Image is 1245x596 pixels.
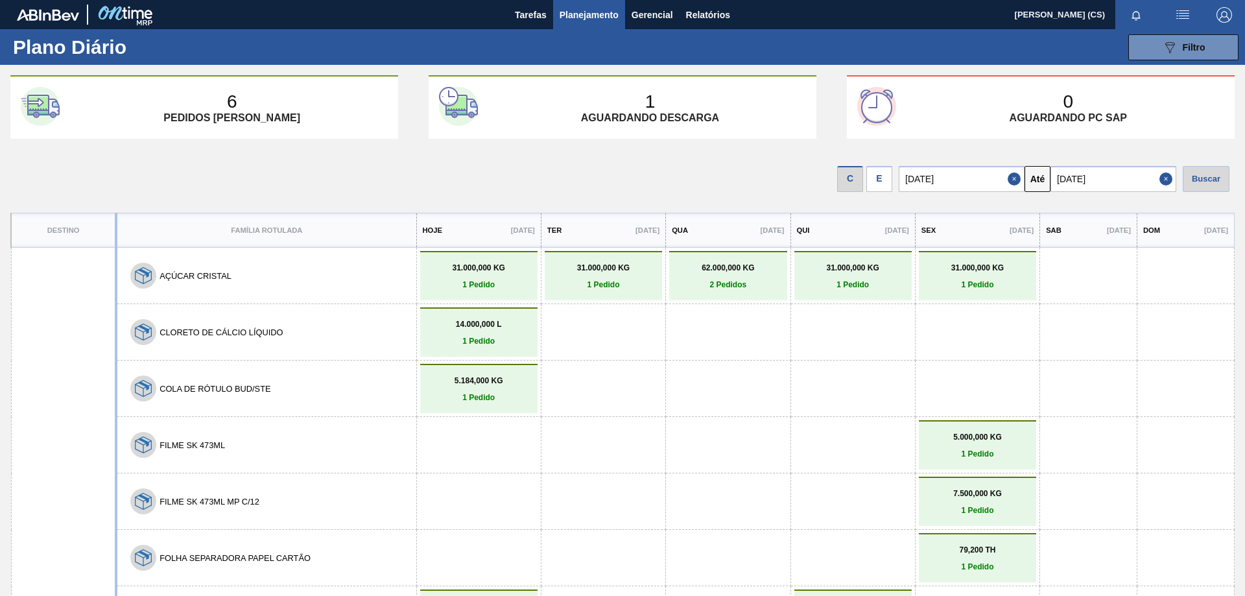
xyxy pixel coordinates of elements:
[1216,7,1232,23] img: Logout
[423,226,442,234] p: Hoje
[135,380,152,397] img: 7hKVVNeldsGH5KwE07rPnOGsQy+SHCf9ftlnweef0E1el2YcIeEt5yaNqj+jPq4oMsVpG1vCxiwYEd4SvddTlxqBvEWZPhf52...
[672,226,688,234] p: Qua
[1010,226,1034,234] p: [DATE]
[798,263,908,289] a: 31.000,000 KG1 Pedido
[1183,166,1229,192] div: Buscar
[160,328,283,337] button: CLORETO DE CÁLCIO LÍQUIDO
[922,562,1033,571] p: 1 Pedido
[423,320,534,329] p: 14.000,000 L
[423,280,534,289] p: 1 Pedido
[921,226,936,234] p: Sex
[866,166,892,192] div: E
[1046,226,1061,234] p: Sab
[922,263,1033,289] a: 31.000,000 KG1 Pedido
[11,213,116,248] th: Destino
[686,7,730,23] span: Relatórios
[798,280,908,289] p: 1 Pedido
[135,267,152,284] img: 7hKVVNeldsGH5KwE07rPnOGsQy+SHCf9ftlnweef0E1el2YcIeEt5yaNqj+jPq4oMsVpG1vCxiwYEd4SvddTlxqBvEWZPhf52...
[672,280,783,289] p: 2 Pedidos
[17,9,79,21] img: TNhmsLtSVTkK8tSr43FrP2fwEKptu5GPRR3wAAAABJRU5ErkJggg==
[866,163,892,192] div: Visão Data de Entrega
[885,226,909,234] p: [DATE]
[798,263,908,272] p: 31.000,000 KG
[515,7,547,23] span: Tarefas
[160,553,311,563] button: FOLHA SEPARADORA PAPEL CARTÃO
[135,493,152,510] img: 7hKVVNeldsGH5KwE07rPnOGsQy+SHCf9ftlnweef0E1el2YcIeEt5yaNqj+jPq4oMsVpG1vCxiwYEd4SvddTlxqBvEWZPhf52...
[922,489,1033,498] p: 7.500,000 KG
[899,166,1025,192] input: dd/mm/yyyy
[548,263,659,272] p: 31.000,000 KG
[423,337,534,346] p: 1 Pedido
[423,393,534,402] p: 1 Pedido
[672,263,783,272] p: 62.000,000 KG
[439,87,478,126] img: second-card-icon
[423,376,534,402] a: 5.184,000 KG1 Pedido
[1025,166,1050,192] button: Até
[922,506,1033,515] p: 1 Pedido
[135,436,152,453] img: 7hKVVNeldsGH5KwE07rPnOGsQy+SHCf9ftlnweef0E1el2YcIeEt5yaNqj+jPq4oMsVpG1vCxiwYEd4SvddTlxqBvEWZPhf52...
[160,384,270,394] button: COLA DE RÓTULO BUD/STE
[632,7,673,23] span: Gerencial
[837,166,863,192] div: C
[548,280,659,289] p: 1 Pedido
[581,112,719,124] p: Aguardando descarga
[1204,226,1228,234] p: [DATE]
[922,489,1033,515] a: 7.500,000 KG1 Pedido
[1107,226,1131,234] p: [DATE]
[547,226,562,234] p: Ter
[857,87,896,126] img: third-card-icon
[1115,6,1157,24] button: Notificações
[635,226,659,234] p: [DATE]
[227,91,237,112] p: 6
[922,433,1033,442] p: 5.000,000 KG
[511,226,535,234] p: [DATE]
[922,545,1033,554] p: 79,200 TH
[1128,34,1239,60] button: Filtro
[797,226,810,234] p: Qui
[21,87,60,126] img: first-card-icon
[1183,42,1205,53] span: Filtro
[423,376,534,385] p: 5.184,000 KG
[548,263,659,289] a: 31.000,000 KG1 Pedido
[922,449,1033,459] p: 1 Pedido
[1143,226,1160,234] p: Dom
[423,320,534,346] a: 14.000,000 L1 Pedido
[1175,7,1191,23] img: userActions
[135,324,152,340] img: 7hKVVNeldsGH5KwE07rPnOGsQy+SHCf9ftlnweef0E1el2YcIeEt5yaNqj+jPq4oMsVpG1vCxiwYEd4SvddTlxqBvEWZPhf52...
[160,440,225,450] button: FILME SK 473ML
[160,271,231,281] button: AÇÚCAR CRISTAL
[560,7,619,23] span: Planejamento
[922,545,1033,571] a: 79,200 TH1 Pedido
[1159,166,1176,192] button: Close
[1050,166,1176,192] input: dd/mm/yyyy
[116,213,416,248] th: Família Rotulada
[922,263,1033,272] p: 31.000,000 KG
[672,263,783,289] a: 62.000,000 KG2 Pedidos
[922,433,1033,459] a: 5.000,000 KG1 Pedido
[837,163,863,192] div: Visão data de Coleta
[645,91,656,112] p: 1
[423,263,534,289] a: 31.000,000 KG1 Pedido
[423,263,534,272] p: 31.000,000 KG
[922,280,1033,289] p: 1 Pedido
[160,497,259,507] button: FILME SK 473ML MP C/12
[1008,166,1025,192] button: Close
[1010,112,1127,124] p: Aguardando PC SAP
[163,112,300,124] p: Pedidos [PERSON_NAME]
[1063,91,1073,112] p: 0
[760,226,784,234] p: [DATE]
[13,40,240,54] h1: Plano Diário
[135,549,152,566] img: 7hKVVNeldsGH5KwE07rPnOGsQy+SHCf9ftlnweef0E1el2YcIeEt5yaNqj+jPq4oMsVpG1vCxiwYEd4SvddTlxqBvEWZPhf52...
